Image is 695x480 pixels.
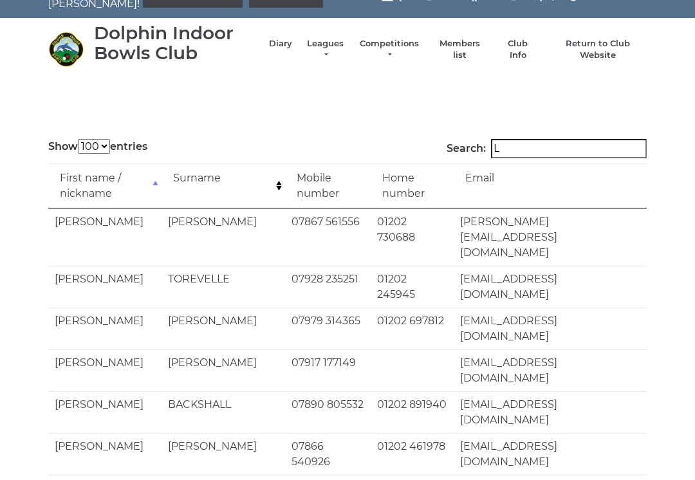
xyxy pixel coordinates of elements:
[48,391,162,433] td: [PERSON_NAME]
[491,139,647,158] input: Search:
[499,38,537,61] a: Club Info
[454,391,647,433] td: [EMAIL_ADDRESS][DOMAIN_NAME]
[78,139,110,154] select: Showentries
[454,208,647,266] td: [PERSON_NAME][EMAIL_ADDRESS][DOMAIN_NAME]
[48,32,84,67] img: Dolphin Indoor Bowls Club
[94,23,256,63] div: Dolphin Indoor Bowls Club
[48,308,162,349] td: [PERSON_NAME]
[285,391,371,433] td: 07890 805532
[447,139,647,158] label: Search:
[454,266,647,308] td: [EMAIL_ADDRESS][DOMAIN_NAME]
[285,349,371,391] td: 07917 177149
[285,266,371,308] td: 07928 235251
[162,266,285,308] td: TOREVELLE
[48,139,147,154] label: Show entries
[305,38,346,61] a: Leagues
[162,308,285,349] td: [PERSON_NAME]
[285,208,371,266] td: 07867 561556
[48,208,162,266] td: [PERSON_NAME]
[358,38,420,61] a: Competitions
[371,266,454,308] td: 01202 245945
[371,208,454,266] td: 01202 730688
[48,349,162,391] td: [PERSON_NAME]
[371,308,454,349] td: 01202 697812
[162,349,285,391] td: [PERSON_NAME]
[432,38,486,61] a: Members list
[48,433,162,475] td: [PERSON_NAME]
[550,38,647,61] a: Return to Club Website
[371,433,454,475] td: 01202 461978
[454,163,647,208] td: Email
[454,433,647,475] td: [EMAIL_ADDRESS][DOMAIN_NAME]
[162,433,285,475] td: [PERSON_NAME]
[454,308,647,349] td: [EMAIL_ADDRESS][DOMAIN_NAME]
[285,308,371,349] td: 07979 314365
[371,391,454,433] td: 01202 891940
[162,391,285,433] td: BACKSHALL
[162,208,285,266] td: [PERSON_NAME]
[454,349,647,391] td: [EMAIL_ADDRESS][DOMAIN_NAME]
[371,163,454,208] td: Home number
[48,163,162,208] td: First name / nickname: activate to sort column descending
[285,433,371,475] td: 07866 540926
[269,38,292,50] a: Diary
[162,163,285,208] td: Surname: activate to sort column ascending
[48,266,162,308] td: [PERSON_NAME]
[285,163,371,208] td: Mobile number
